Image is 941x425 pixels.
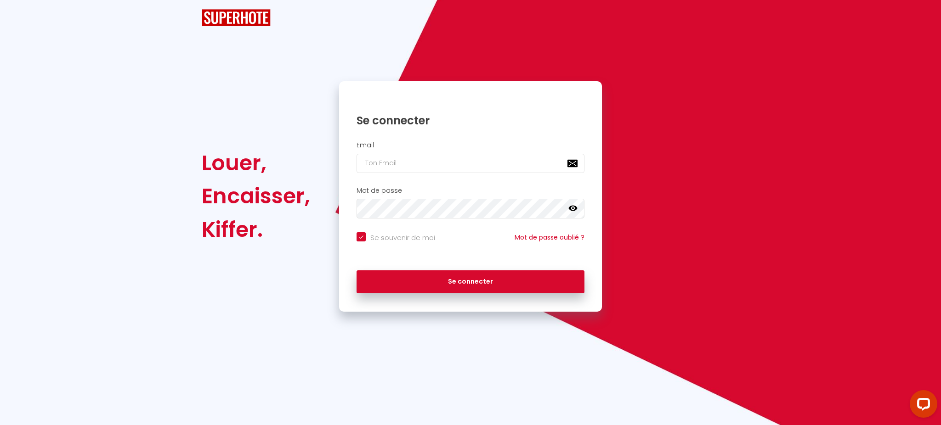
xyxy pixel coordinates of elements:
[202,9,271,26] img: SuperHote logo
[202,213,310,246] div: Kiffer.
[357,154,584,173] input: Ton Email
[202,179,310,212] div: Encaisser,
[357,141,584,149] h2: Email
[357,113,584,128] h1: Se connecter
[515,233,584,242] a: Mot de passe oublié ?
[357,270,584,293] button: Se connecter
[202,146,310,179] div: Louer,
[357,187,584,195] h2: Mot de passe
[902,386,941,425] iframe: LiveChat chat widget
